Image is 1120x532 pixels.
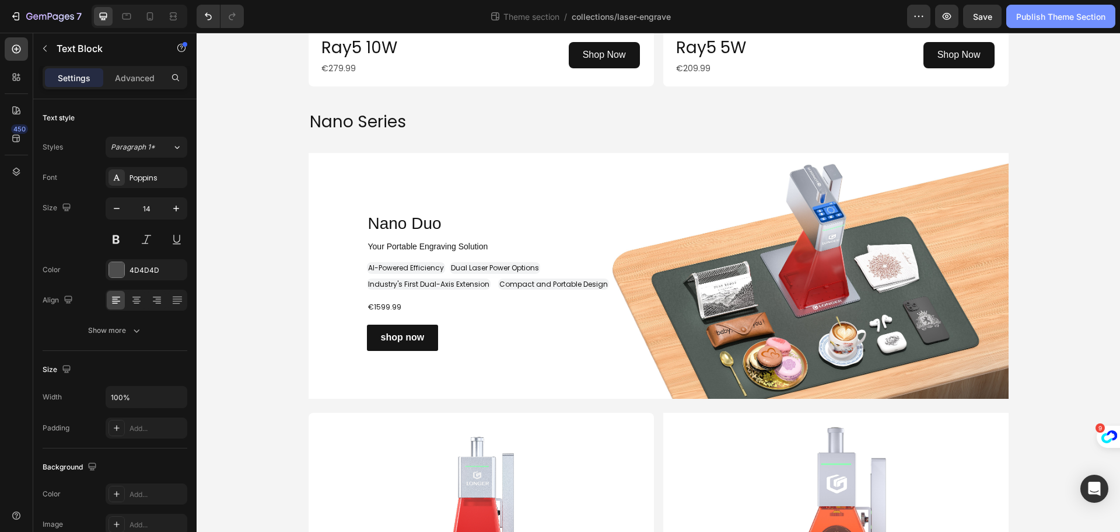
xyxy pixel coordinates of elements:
[170,292,242,318] a: shop now
[43,423,69,433] div: Padding
[171,269,205,279] span: €1599.99
[129,173,184,183] div: Poppins
[106,137,187,158] button: Paragraph 1*
[1006,5,1115,28] button: Publish Theme Section
[572,11,671,23] span: collections/laser-engrave
[43,320,187,341] button: Show more
[501,11,562,23] span: Theme section
[564,11,567,23] span: /
[129,423,184,434] div: Add...
[184,300,228,310] strong: shop now
[253,230,344,241] h2: Dual Laser Power Options
[170,246,294,258] h2: Industry's First Dual-Axis Extension
[88,325,142,336] div: Show more
[43,392,62,402] div: Width
[106,387,187,408] input: Auto
[5,5,87,28] button: 7
[197,33,1120,532] iframe: Design area
[76,9,82,23] p: 7
[129,520,184,530] div: Add...
[197,5,244,28] div: Undo/Redo
[973,12,992,22] span: Save
[129,265,184,276] div: 4D4D4D
[1016,11,1105,23] div: Publish Theme Section
[111,142,155,152] span: Paragraph 1*
[43,265,61,275] div: Color
[302,246,412,258] h2: Compact and Portable Design
[129,489,184,500] div: Add...
[43,460,99,475] div: Background
[963,5,1002,28] button: Save
[58,72,90,84] p: Settings
[170,269,294,280] h2: Rich Text Editor. Editing area: main
[43,293,75,308] div: Align
[43,489,61,499] div: Color
[115,72,155,84] p: Advanced
[57,41,156,55] p: Text Block
[43,362,73,378] div: Size
[43,172,57,183] div: Font
[43,519,63,530] div: Image
[43,200,73,216] div: Size
[171,270,293,279] p: ⁠⁠⁠⁠⁠⁠⁠
[43,142,63,152] div: Styles
[1080,475,1108,503] div: Open Intercom Messenger
[11,124,28,134] div: 450
[43,113,75,123] div: Text style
